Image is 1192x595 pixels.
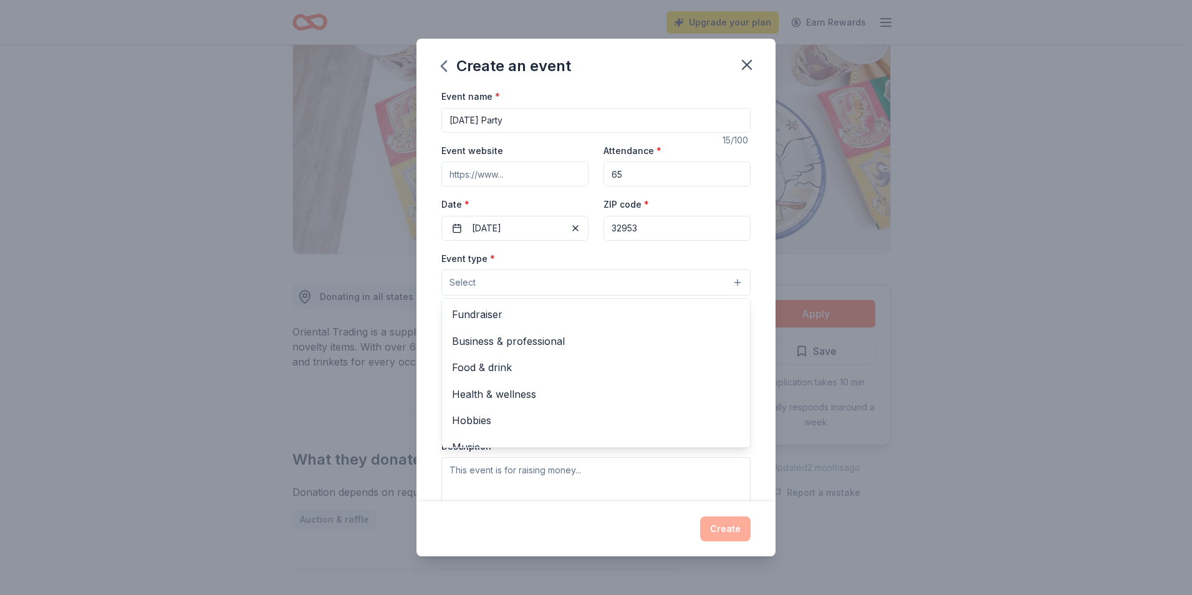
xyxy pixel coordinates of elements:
span: Business & professional [452,333,740,349]
button: Select [441,269,751,296]
span: Select [449,275,476,290]
span: Fundraiser [452,306,740,322]
span: Health & wellness [452,386,740,402]
span: Food & drink [452,359,740,375]
div: Select [441,298,751,448]
span: Hobbies [452,412,740,428]
span: Music [452,439,740,455]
